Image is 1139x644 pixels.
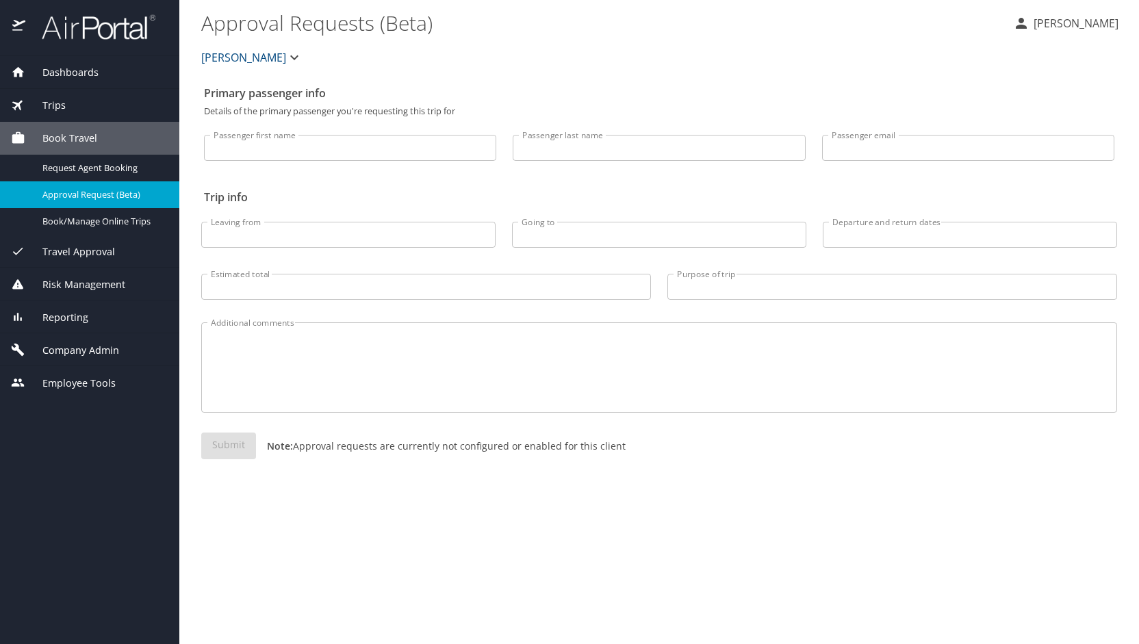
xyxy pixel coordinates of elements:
span: Company Admin [25,343,119,358]
p: Approval requests are currently not configured or enabled for this client [256,439,626,453]
span: Trips [25,98,66,113]
span: Book/Manage Online Trips [42,215,163,228]
strong: Note: [267,439,293,452]
span: Reporting [25,310,88,325]
p: Details of the primary passenger you're requesting this trip for [204,107,1114,116]
button: [PERSON_NAME] [196,44,308,71]
h2: Trip info [204,186,1114,208]
p: [PERSON_NAME] [1029,15,1118,31]
span: Request Agent Booking [42,162,163,175]
h1: Approval Requests (Beta) [201,1,1002,44]
span: Employee Tools [25,376,116,391]
button: [PERSON_NAME] [1008,11,1124,36]
h2: Primary passenger info [204,82,1114,104]
span: Travel Approval [25,244,115,259]
span: Book Travel [25,131,97,146]
span: Risk Management [25,277,125,292]
img: airportal-logo.png [27,14,155,40]
span: [PERSON_NAME] [201,48,286,67]
span: Dashboards [25,65,99,80]
img: icon-airportal.png [12,14,27,40]
span: Approval Request (Beta) [42,188,163,201]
